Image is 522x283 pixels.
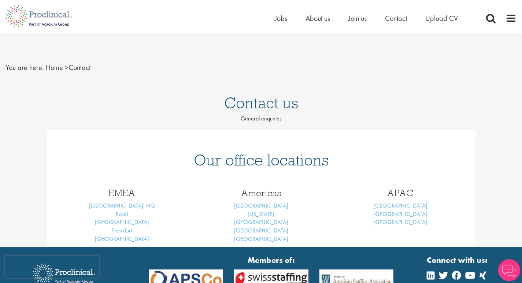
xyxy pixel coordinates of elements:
[234,202,288,209] a: [GEOGRAPHIC_DATA]
[95,218,149,226] a: [GEOGRAPHIC_DATA]
[149,254,394,266] strong: Members of:
[116,210,128,218] a: Basel
[5,256,99,278] iframe: reCAPTCHA
[58,188,186,198] h3: EMEA
[373,202,427,209] a: [GEOGRAPHIC_DATA]
[112,227,132,234] a: Frankfurt
[373,210,427,218] a: [GEOGRAPHIC_DATA]
[336,188,464,198] h3: APAC
[385,14,407,23] a: Contact
[89,202,155,209] a: [GEOGRAPHIC_DATA], HQ
[348,14,367,23] a: Join us
[65,63,69,72] span: >
[5,63,44,72] span: You are here:
[498,259,520,281] img: Chatbot
[248,210,274,218] a: [US_STATE]
[306,14,330,23] a: About us
[234,227,288,234] a: [GEOGRAPHIC_DATA]
[197,188,325,198] h3: Americas
[46,63,90,72] span: Contact
[46,63,63,72] a: breadcrumb link to Home
[427,254,489,266] strong: Connect with us:
[234,235,288,243] a: [GEOGRAPHIC_DATA]
[58,152,464,168] h1: Our office locations
[95,235,149,243] a: [GEOGRAPHIC_DATA]
[234,218,288,226] a: [GEOGRAPHIC_DATA]
[373,218,427,226] a: [GEOGRAPHIC_DATA]
[425,14,458,23] a: Upload CV
[275,14,287,23] a: Jobs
